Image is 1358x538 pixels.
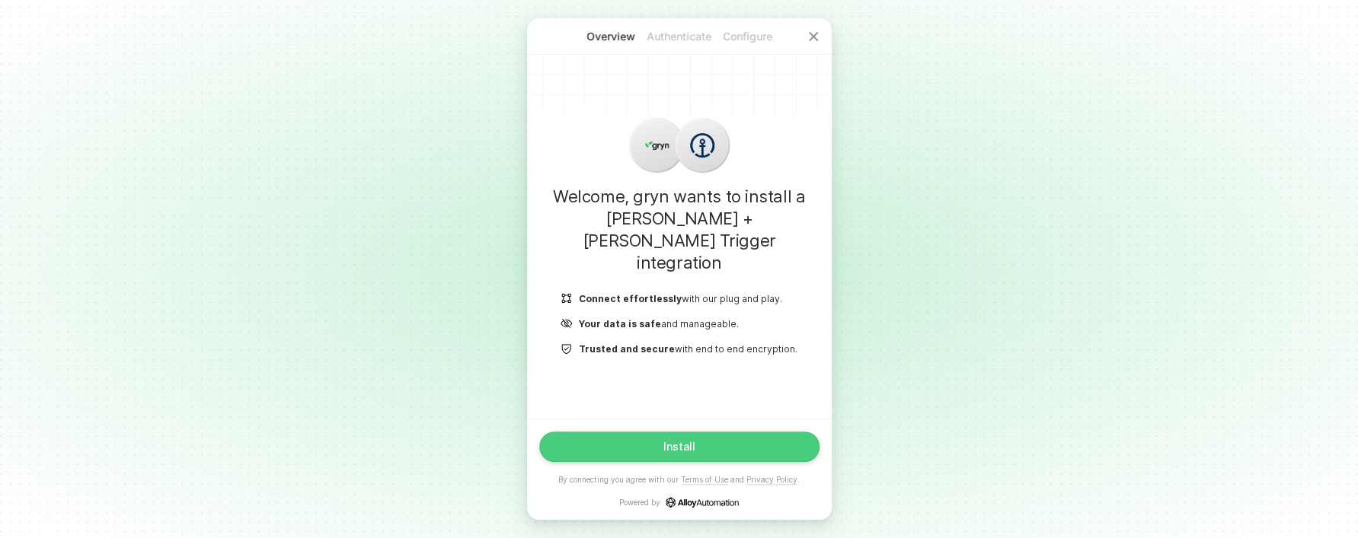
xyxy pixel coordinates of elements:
[690,133,714,158] img: icon
[579,292,782,305] p: with our plug and play.
[561,317,573,330] img: icon
[558,474,800,485] p: By connecting you agree with our and .
[579,293,682,304] b: Connect effortlessly
[551,186,807,274] h1: Welcome, gryn wants to install a [PERSON_NAME] + [PERSON_NAME] Trigger integration
[681,475,728,485] a: Terms of Use
[579,318,661,329] b: Your data is safe
[561,342,573,355] img: icon
[666,497,739,508] a: icon-success
[579,317,739,330] p: and manageable.
[746,475,797,485] a: Privacy Policy
[561,292,573,305] img: icon
[579,342,797,355] p: with end to end encryption.
[714,29,782,44] p: Configure
[645,29,714,44] p: Authenticate
[644,133,669,158] img: icon
[577,29,645,44] p: Overview
[807,30,820,43] span: icon-close
[663,441,695,453] div: Install
[539,431,820,462] button: Install
[618,497,739,508] p: Powered by
[579,343,675,355] b: Trusted and secure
